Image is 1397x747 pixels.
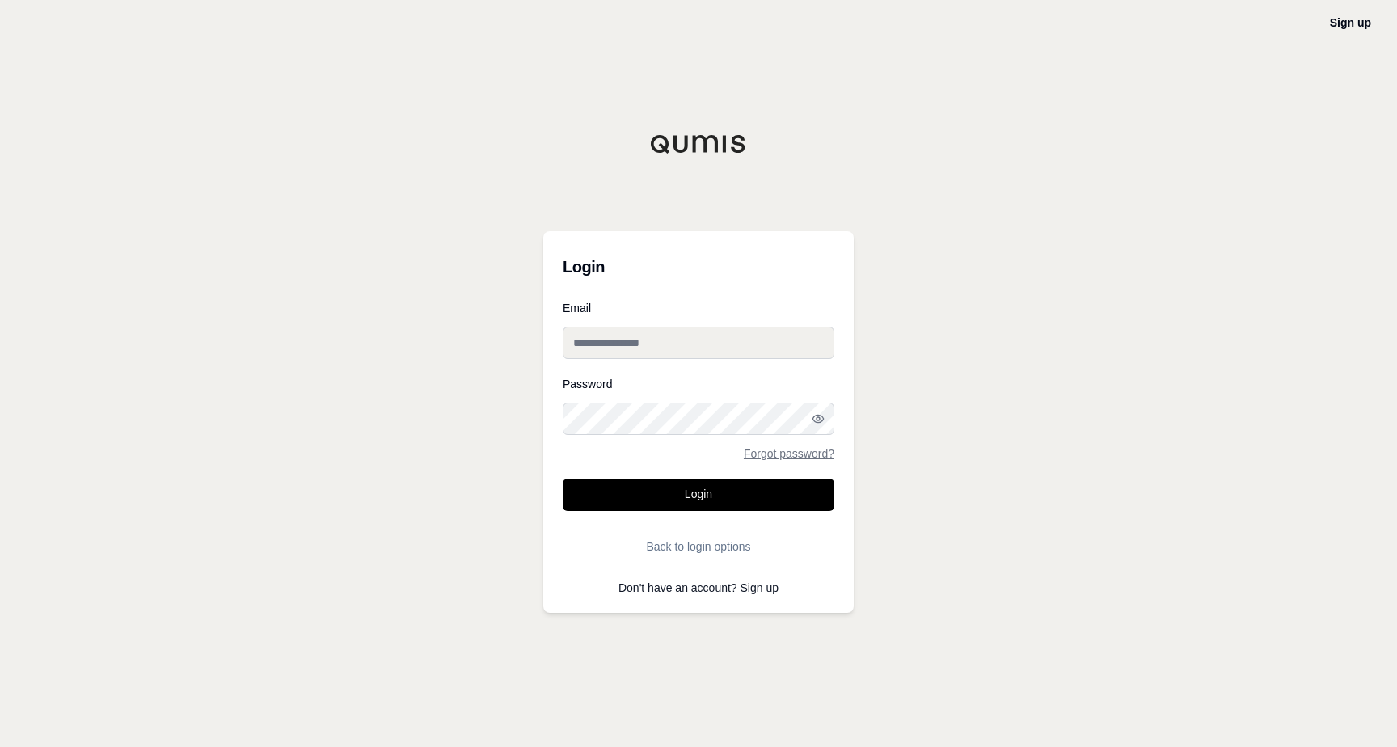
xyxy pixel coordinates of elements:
[744,448,834,459] a: Forgot password?
[650,134,747,154] img: Qumis
[1330,16,1371,29] a: Sign up
[563,530,834,563] button: Back to login options
[563,582,834,593] p: Don't have an account?
[563,302,834,314] label: Email
[563,378,834,390] label: Password
[741,581,779,594] a: Sign up
[563,251,834,283] h3: Login
[563,479,834,511] button: Login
